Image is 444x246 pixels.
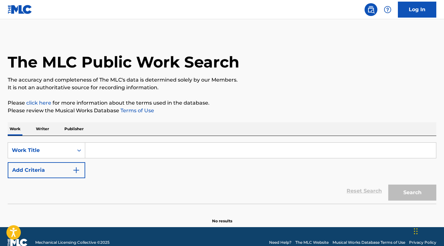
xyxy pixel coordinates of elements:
div: Glisser [414,222,418,241]
span: Mechanical Licensing Collective © 2025 [35,240,110,245]
a: Need Help? [269,240,292,245]
p: It is not an authoritative source for recording information. [8,84,436,91]
p: Please review the Musical Works Database [8,107,436,115]
img: MLC Logo [8,5,32,14]
p: Please for more information about the terms used in the database. [8,99,436,107]
div: Help [381,3,394,16]
a: Public Search [365,3,377,16]
div: Work Title [12,147,70,154]
iframe: Chat Widget [412,215,444,246]
button: Add Criteria [8,162,85,178]
p: The accuracy and completeness of The MLC's data is determined solely by our Members. [8,76,436,84]
form: Search Form [8,142,436,204]
a: Terms of Use [119,107,154,114]
a: Privacy Policy [409,240,436,245]
h1: The MLC Public Work Search [8,52,239,72]
img: search [367,6,375,13]
a: The MLC Website [295,240,329,245]
img: help [384,6,391,13]
a: click here [26,100,51,106]
a: Musical Works Database Terms of Use [333,240,405,245]
a: Log In [398,2,436,18]
div: Widget de chat [412,215,444,246]
p: Publisher [62,122,86,136]
p: No results [212,210,232,224]
p: Work [8,122,22,136]
p: Writer [34,122,51,136]
img: 9d2ae6d4665cec9f34b9.svg [72,166,80,174]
